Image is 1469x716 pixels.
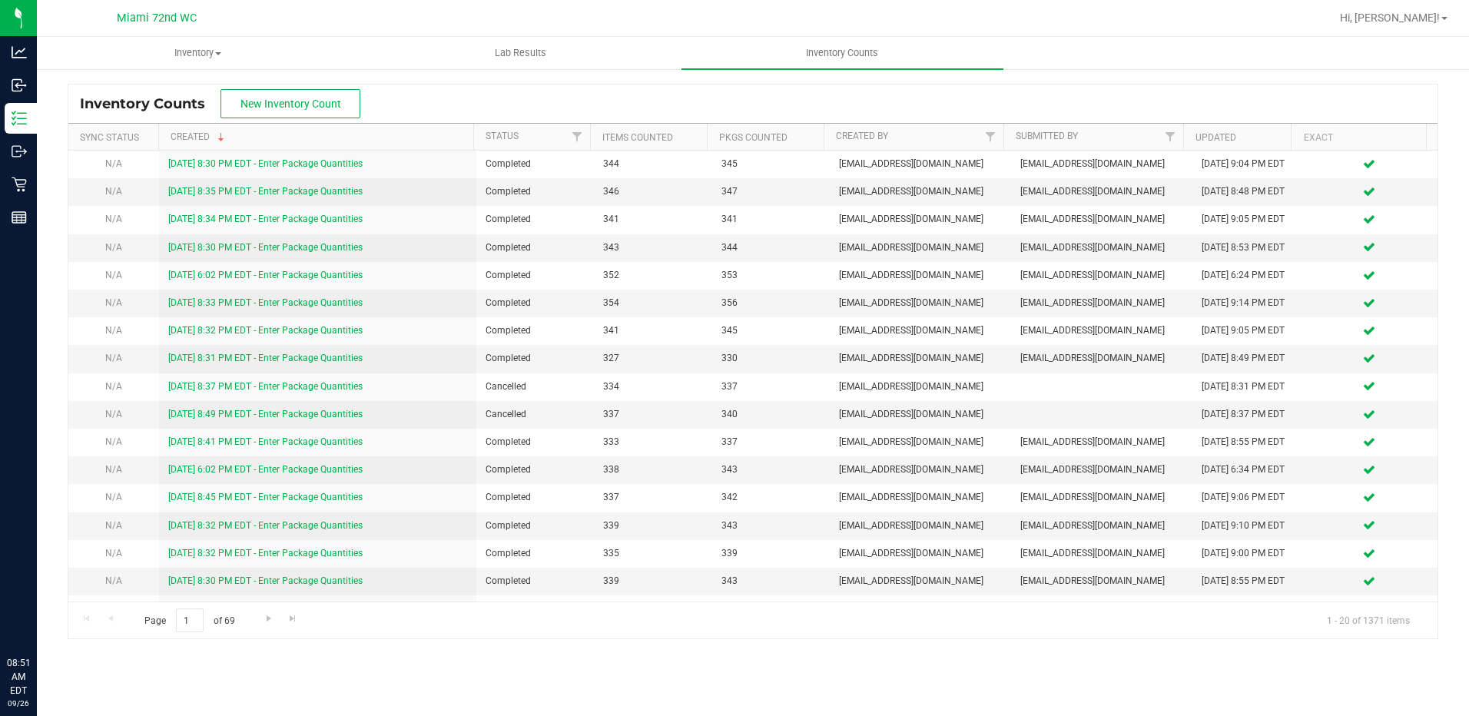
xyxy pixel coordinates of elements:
[168,270,363,280] a: [DATE] 6:02 PM EDT - Enter Package Quantities
[168,436,363,447] a: [DATE] 8:41 PM EDT - Enter Package Quantities
[240,98,341,110] span: New Inventory Count
[486,131,519,141] a: Status
[486,268,585,283] span: Completed
[7,698,30,709] p: 09/26
[105,214,122,224] span: N/A
[1202,157,1292,171] div: [DATE] 9:04 PM EDT
[105,297,122,308] span: N/A
[721,323,821,338] span: 345
[1020,240,1183,255] span: [EMAIL_ADDRESS][DOMAIN_NAME]
[1020,546,1183,561] span: [EMAIL_ADDRESS][DOMAIN_NAME]
[282,608,304,629] a: Go to the last page
[105,270,122,280] span: N/A
[1202,212,1292,227] div: [DATE] 9:05 PM EDT
[12,210,27,225] inline-svg: Reports
[486,435,585,449] span: Completed
[721,546,821,561] span: 339
[839,157,1002,171] span: [EMAIL_ADDRESS][DOMAIN_NAME]
[1202,407,1292,422] div: [DATE] 8:37 PM EDT
[486,212,585,227] span: Completed
[1020,490,1183,505] span: [EMAIL_ADDRESS][DOMAIN_NAME]
[978,124,1003,150] a: Filter
[105,325,122,336] span: N/A
[105,186,122,197] span: N/A
[168,464,363,475] a: [DATE] 6:02 PM EDT - Enter Package Quantities
[80,132,139,143] a: Sync Status
[603,351,702,366] span: 327
[7,656,30,698] p: 08:51 AM EDT
[168,325,363,336] a: [DATE] 8:32 PM EDT - Enter Package Quantities
[1020,157,1183,171] span: [EMAIL_ADDRESS][DOMAIN_NAME]
[117,12,197,25] span: Miami 72nd WC
[839,407,1002,422] span: [EMAIL_ADDRESS][DOMAIN_NAME]
[80,95,221,112] span: Inventory Counts
[721,380,821,394] span: 337
[105,520,122,531] span: N/A
[1202,490,1292,505] div: [DATE] 9:06 PM EDT
[839,380,1002,394] span: [EMAIL_ADDRESS][DOMAIN_NAME]
[168,186,363,197] a: [DATE] 8:35 PM EDT - Enter Package Quantities
[1020,323,1183,338] span: [EMAIL_ADDRESS][DOMAIN_NAME]
[168,242,363,253] a: [DATE] 8:30 PM EDT - Enter Package Quantities
[1202,184,1292,199] div: [DATE] 8:48 PM EDT
[603,323,702,338] span: 341
[38,46,358,60] span: Inventory
[1158,124,1183,150] a: Filter
[721,519,821,533] span: 343
[603,546,702,561] span: 335
[15,593,61,639] iframe: Resource center
[168,214,363,224] a: [DATE] 8:34 PM EDT - Enter Package Quantities
[176,608,204,632] input: 1
[1020,268,1183,283] span: [EMAIL_ADDRESS][DOMAIN_NAME]
[721,212,821,227] span: 341
[839,574,1002,588] span: [EMAIL_ADDRESS][DOMAIN_NAME]
[1020,212,1183,227] span: [EMAIL_ADDRESS][DOMAIN_NAME]
[486,240,585,255] span: Completed
[603,490,702,505] span: 337
[168,492,363,502] a: [DATE] 8:45 PM EDT - Enter Package Quantities
[486,462,585,477] span: Completed
[1020,462,1183,477] span: [EMAIL_ADDRESS][DOMAIN_NAME]
[1020,184,1183,199] span: [EMAIL_ADDRESS][DOMAIN_NAME]
[168,381,363,392] a: [DATE] 8:37 PM EDT - Enter Package Quantities
[105,158,122,169] span: N/A
[486,546,585,561] span: Completed
[721,351,821,366] span: 330
[1020,435,1183,449] span: [EMAIL_ADDRESS][DOMAIN_NAME]
[486,574,585,588] span: Completed
[1202,546,1292,561] div: [DATE] 9:00 PM EDT
[486,351,585,366] span: Completed
[719,132,788,143] a: Pkgs Counted
[603,212,702,227] span: 341
[603,435,702,449] span: 333
[603,407,702,422] span: 337
[1195,132,1236,143] a: Updated
[1202,240,1292,255] div: [DATE] 8:53 PM EDT
[603,519,702,533] span: 339
[486,184,585,199] span: Completed
[359,37,681,69] a: Lab Results
[12,111,27,126] inline-svg: Inventory
[839,462,1002,477] span: [EMAIL_ADDRESS][DOMAIN_NAME]
[839,184,1002,199] span: [EMAIL_ADDRESS][DOMAIN_NAME]
[839,323,1002,338] span: [EMAIL_ADDRESS][DOMAIN_NAME]
[105,353,122,363] span: N/A
[1202,380,1292,394] div: [DATE] 8:31 PM EDT
[1202,574,1292,588] div: [DATE] 8:55 PM EDT
[486,407,585,422] span: Cancelled
[603,296,702,310] span: 354
[221,89,360,118] button: New Inventory Count
[1315,608,1422,631] span: 1 - 20 of 1371 items
[1202,268,1292,283] div: [DATE] 6:24 PM EDT
[839,490,1002,505] span: [EMAIL_ADDRESS][DOMAIN_NAME]
[603,462,702,477] span: 338
[1202,323,1292,338] div: [DATE] 9:05 PM EDT
[565,124,590,150] a: Filter
[486,157,585,171] span: Completed
[168,158,363,169] a: [DATE] 8:30 PM EDT - Enter Package Quantities
[603,157,702,171] span: 344
[168,297,363,308] a: [DATE] 8:33 PM EDT - Enter Package Quantities
[839,240,1002,255] span: [EMAIL_ADDRESS][DOMAIN_NAME]
[603,184,702,199] span: 346
[12,144,27,159] inline-svg: Outbound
